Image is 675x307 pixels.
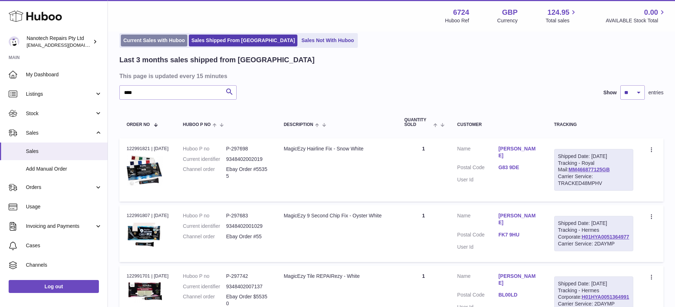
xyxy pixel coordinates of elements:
[498,273,540,286] a: [PERSON_NAME]
[226,212,269,219] dd: P-297683
[127,145,169,152] div: 122991821 | [DATE]
[119,72,662,80] h3: This page is updated every 15 minutes
[127,212,169,219] div: 122991807 | [DATE]
[554,216,633,251] div: Tracking - Hermes Corporate:
[189,35,297,46] a: Sales Shipped From [GEOGRAPHIC_DATA]
[606,8,666,24] a: 0.00 AVAILABLE Stock Total
[226,293,269,307] dd: Ebay Order $55350
[397,205,450,262] td: 1
[226,233,269,240] dd: Ebay Order #55
[26,166,102,172] span: Add Manual Order
[457,145,498,161] dt: Name
[26,203,102,210] span: Usage
[183,166,226,180] dt: Channel order
[457,231,498,240] dt: Postal Code
[498,145,540,159] a: [PERSON_NAME]
[226,223,269,230] dd: 9348402001029
[183,273,226,280] dt: Huboo P no
[558,173,629,187] div: Carrier Service: TRACKED48MPHV
[26,262,102,268] span: Channels
[226,166,269,180] dd: Ebay Order #55355
[27,42,106,48] span: [EMAIL_ADDRESS][DOMAIN_NAME]
[26,110,95,117] span: Stock
[226,283,269,290] dd: 9348402007137
[606,17,666,24] span: AVAILABLE Stock Total
[9,36,19,47] img: info@nanotechrepairs.com
[183,293,226,307] dt: Channel order
[26,130,95,136] span: Sales
[299,35,356,46] a: Sales Not With Huboo
[127,281,163,303] img: 67241737507312.png
[457,176,498,183] dt: User Id
[558,220,629,227] div: Shipped Date: [DATE]
[127,122,150,127] span: Order No
[127,154,163,186] img: 67241737520686.png
[226,145,269,152] dd: P-297698
[26,184,95,191] span: Orders
[554,122,633,127] div: Tracking
[457,273,498,288] dt: Name
[457,244,498,250] dt: User Id
[9,280,99,293] a: Log out
[582,294,629,300] a: H01HYA0051364991
[546,8,578,24] a: 124.95 Total sales
[453,8,469,17] strong: 6724
[558,153,629,160] div: Shipped Date: [DATE]
[558,280,629,287] div: Shipped Date: [DATE]
[558,240,629,247] div: Carrier Service: 2DAYMP
[183,212,226,219] dt: Huboo P no
[26,223,95,230] span: Invoicing and Payments
[183,283,226,290] dt: Current identifier
[554,149,633,191] div: Tracking - Royal Mail:
[457,164,498,173] dt: Postal Code
[26,242,102,249] span: Cases
[121,35,187,46] a: Current Sales with Huboo
[183,122,211,127] span: Huboo P no
[457,122,539,127] div: Customer
[26,91,95,98] span: Listings
[183,223,226,230] dt: Current identifier
[27,35,91,49] div: Nanotech Repairs Pty Ltd
[547,8,569,17] span: 124.95
[457,292,498,300] dt: Postal Code
[183,233,226,240] dt: Channel order
[648,89,663,96] span: entries
[127,273,169,279] div: 122991701 | [DATE]
[497,17,518,24] div: Currency
[127,221,163,248] img: 67241737521744.png
[183,156,226,163] dt: Current identifier
[445,17,469,24] div: Huboo Ref
[582,234,629,240] a: H01HYA0051364977
[502,8,517,17] strong: GBP
[498,164,540,171] a: G83 9DE
[284,212,390,219] div: MagicEzy 9 Second Chip Fix - Oyster White
[603,89,617,96] label: Show
[644,8,658,17] span: 0.00
[284,145,390,152] div: MagicEzy Hairline Fix - Snow White
[457,212,498,228] dt: Name
[26,148,102,155] span: Sales
[498,231,540,238] a: FK7 9HU
[119,55,315,65] h2: Last 3 months sales shipped from [GEOGRAPHIC_DATA]
[183,145,226,152] dt: Huboo P no
[226,156,269,163] dd: 9348402002019
[498,292,540,298] a: BL00LD
[569,167,610,172] a: MM466877125GB
[546,17,578,24] span: Total sales
[284,273,390,280] div: MagicEzy Tile REPAIRezy - White
[226,273,269,280] dd: P-297742
[404,118,432,127] span: Quantity Sold
[26,71,102,78] span: My Dashboard
[284,122,313,127] span: Description
[498,212,540,226] a: [PERSON_NAME]
[397,138,450,202] td: 1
